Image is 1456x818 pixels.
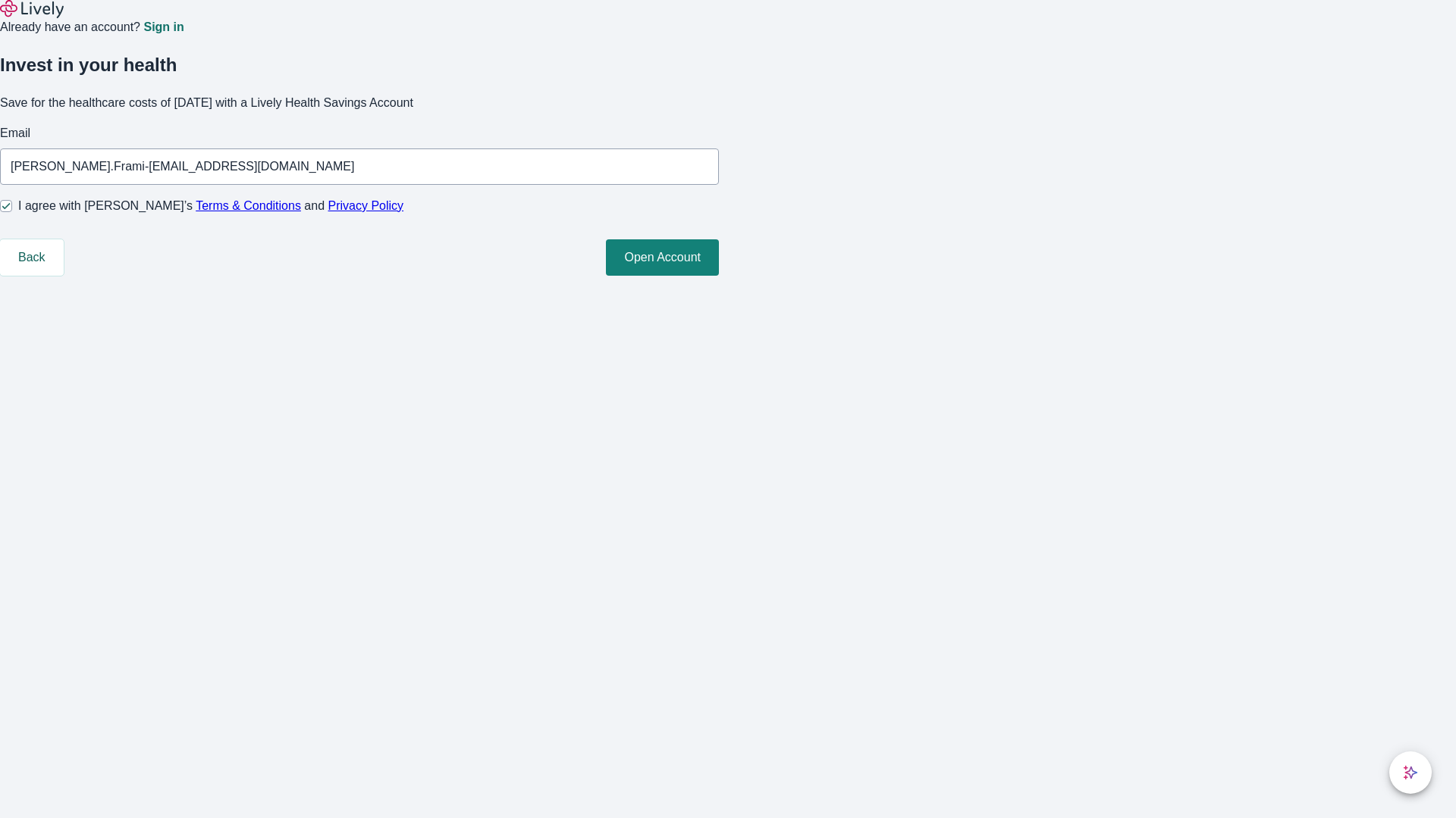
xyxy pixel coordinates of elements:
button: Open Account [606,239,719,276]
svg: Lively AI Assistant [1403,765,1418,780]
button: chat [1389,751,1432,794]
a: Privacy Policy [328,199,404,212]
a: Sign in [143,21,184,33]
a: Terms & Conditions [196,199,301,212]
span: I agree with [PERSON_NAME]’s and [18,197,403,215]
